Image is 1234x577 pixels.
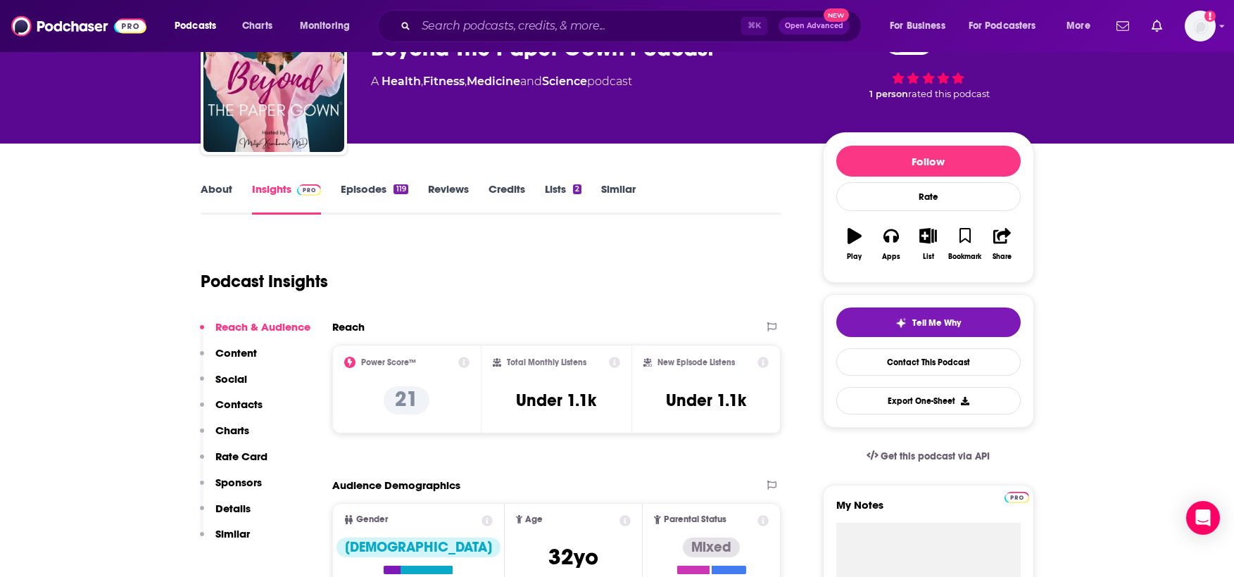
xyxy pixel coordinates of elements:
[948,253,981,261] div: Bookmark
[252,182,322,215] a: InsightsPodchaser Pro
[573,184,581,194] div: 2
[836,146,1021,177] button: Follow
[233,15,281,37] a: Charts
[200,527,250,553] button: Similar
[785,23,843,30] span: Open Advanced
[332,478,460,492] h2: Audience Demographics
[880,15,963,37] button: open menu
[382,75,421,88] a: Health
[908,89,990,99] span: rated this podcast
[1057,15,1108,37] button: open menu
[545,182,581,215] a: Lists2
[947,219,983,270] button: Bookmark
[215,527,250,540] p: Similar
[200,476,262,502] button: Sponsors
[779,18,850,34] button: Open AdvancedNew
[1146,14,1168,38] a: Show notifications dropdown
[657,357,735,367] h2: New Episode Listens
[1066,16,1090,36] span: More
[855,439,1002,474] a: Get this podcast via API
[215,398,263,411] p: Contacts
[423,75,465,88] a: Fitness
[993,253,1012,261] div: Share
[394,184,408,194] div: 119
[332,320,365,334] h2: Reach
[428,182,469,215] a: Reviews
[1204,11,1216,22] svg: Add a profile image
[823,21,1034,108] div: 21 1 personrated this podcast
[11,13,146,39] img: Podchaser - Follow, Share and Rate Podcasts
[356,515,388,524] span: Gender
[1005,490,1029,503] a: Pro website
[215,346,257,360] p: Content
[416,15,741,37] input: Search podcasts, credits, & more...
[895,317,907,329] img: tell me why sparkle
[215,372,247,386] p: Social
[215,320,310,334] p: Reach & Audience
[290,15,368,37] button: open menu
[336,538,500,557] div: [DEMOGRAPHIC_DATA]
[836,348,1021,376] a: Contact This Podcast
[1111,14,1135,38] a: Show notifications dropdown
[824,8,849,22] span: New
[520,75,542,88] span: and
[836,219,873,270] button: Play
[836,498,1021,523] label: My Notes
[175,16,216,36] span: Podcasts
[664,515,726,524] span: Parental Status
[1185,11,1216,42] button: Show profile menu
[203,11,344,152] img: Beyond The Paper Gown Podcast
[201,182,232,215] a: About
[200,320,310,346] button: Reach & Audience
[489,182,525,215] a: Credits
[959,15,1057,37] button: open menu
[912,317,961,329] span: Tell Me Why
[869,89,908,99] span: 1 person
[1185,11,1216,42] img: User Profile
[873,219,909,270] button: Apps
[200,450,267,476] button: Rate Card
[909,219,946,270] button: List
[200,398,263,424] button: Contacts
[465,75,467,88] span: ,
[215,476,262,489] p: Sponsors
[201,271,328,292] h1: Podcast Insights
[882,253,900,261] div: Apps
[371,73,632,90] div: A podcast
[361,357,416,367] h2: Power Score™
[165,15,234,37] button: open menu
[923,253,934,261] div: List
[384,386,429,414] p: 21
[391,10,875,42] div: Search podcasts, credits, & more...
[836,307,1021,337] button: tell me why sparkleTell Me Why
[467,75,520,88] a: Medicine
[983,219,1020,270] button: Share
[548,543,598,571] span: 32 yo
[847,253,862,261] div: Play
[741,17,767,35] span: ⌘ K
[200,424,249,450] button: Charts
[242,16,272,36] span: Charts
[297,184,322,196] img: Podchaser Pro
[881,450,990,462] span: Get this podcast via API
[507,357,586,367] h2: Total Monthly Listens
[542,75,587,88] a: Science
[666,390,746,411] h3: Under 1.1k
[525,515,543,524] span: Age
[516,390,596,411] h3: Under 1.1k
[215,424,249,437] p: Charts
[1005,492,1029,503] img: Podchaser Pro
[969,16,1036,36] span: For Podcasters
[421,75,423,88] span: ,
[300,16,350,36] span: Monitoring
[1186,501,1220,535] div: Open Intercom Messenger
[215,450,267,463] p: Rate Card
[601,182,636,215] a: Similar
[1185,11,1216,42] span: Logged in as sophiak
[836,387,1021,414] button: Export One-Sheet
[215,502,251,515] p: Details
[200,346,257,372] button: Content
[836,182,1021,211] div: Rate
